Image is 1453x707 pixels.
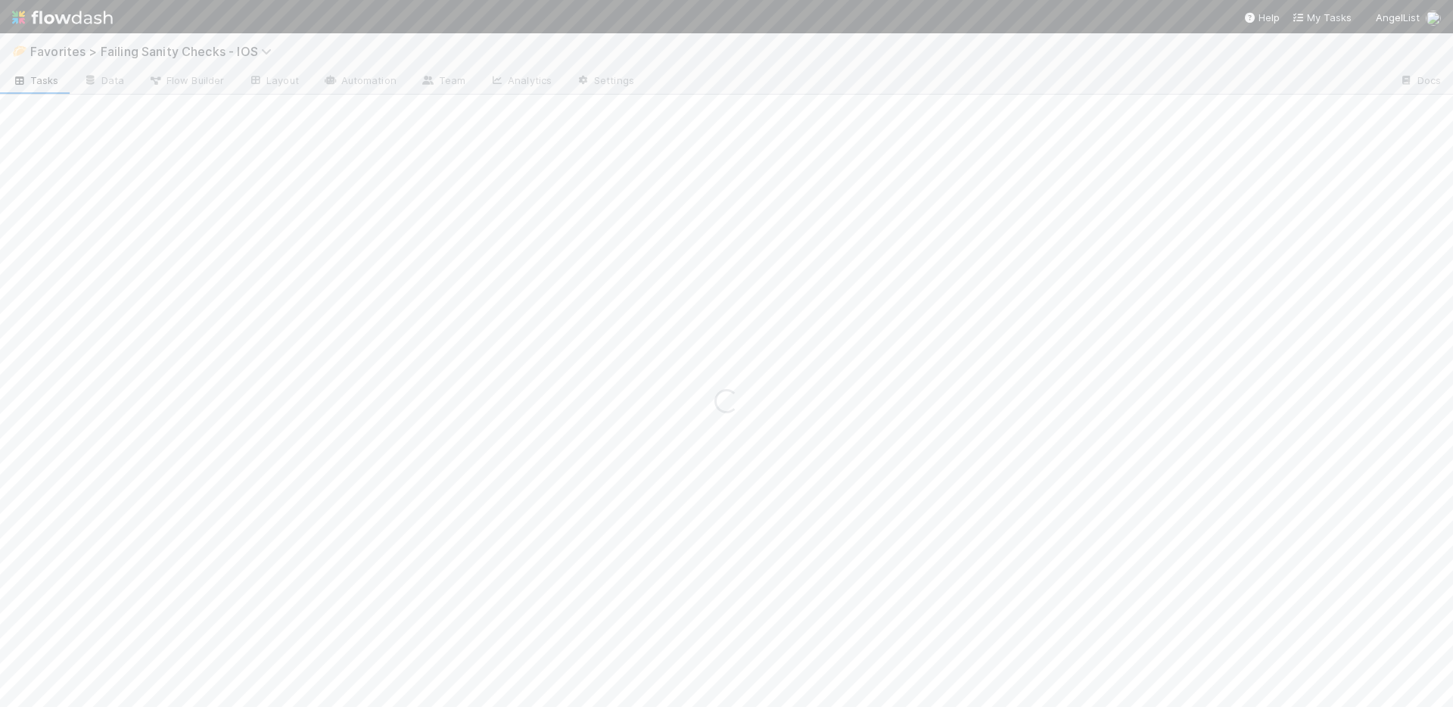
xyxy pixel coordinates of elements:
a: Docs [1387,70,1453,94]
span: Favorites > Failing Sanity Checks - IOS [30,44,279,59]
a: Automation [311,70,409,94]
span: 🥟 [12,45,27,58]
img: avatar_ddac2f35-6c49-494a-9355-db49d32eca49.png [1426,11,1441,26]
span: AngelList [1376,11,1420,23]
a: My Tasks [1292,10,1352,25]
a: Layout [236,70,311,94]
span: Tasks [12,73,59,88]
img: logo-inverted-e16ddd16eac7371096b0.svg [12,5,113,30]
span: Flow Builder [148,73,224,88]
a: Analytics [478,70,564,94]
span: My Tasks [1292,11,1352,23]
div: Help [1243,10,1280,25]
a: Team [409,70,478,94]
a: Data [71,70,136,94]
a: Flow Builder [136,70,236,94]
a: Settings [564,70,646,94]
